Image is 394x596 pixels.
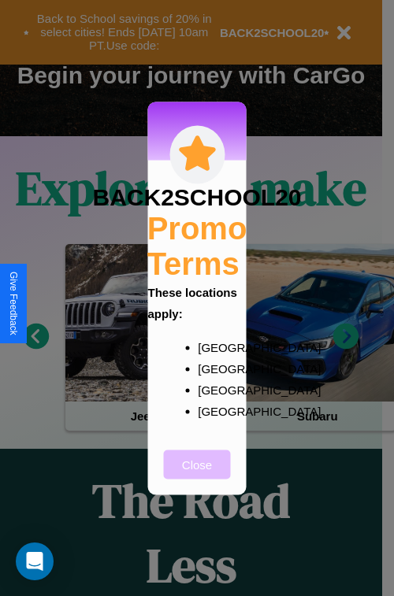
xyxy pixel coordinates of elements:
p: [GEOGRAPHIC_DATA] [198,336,228,357]
p: [GEOGRAPHIC_DATA] [198,357,228,379]
p: [GEOGRAPHIC_DATA] [198,379,228,400]
button: Close [164,450,231,479]
h2: Promo Terms [147,210,247,281]
div: Give Feedback [8,272,19,335]
h3: BACK2SCHOOL20 [92,183,301,210]
p: [GEOGRAPHIC_DATA] [198,400,228,421]
b: These locations apply: [148,285,237,320]
div: Open Intercom Messenger [16,542,54,580]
